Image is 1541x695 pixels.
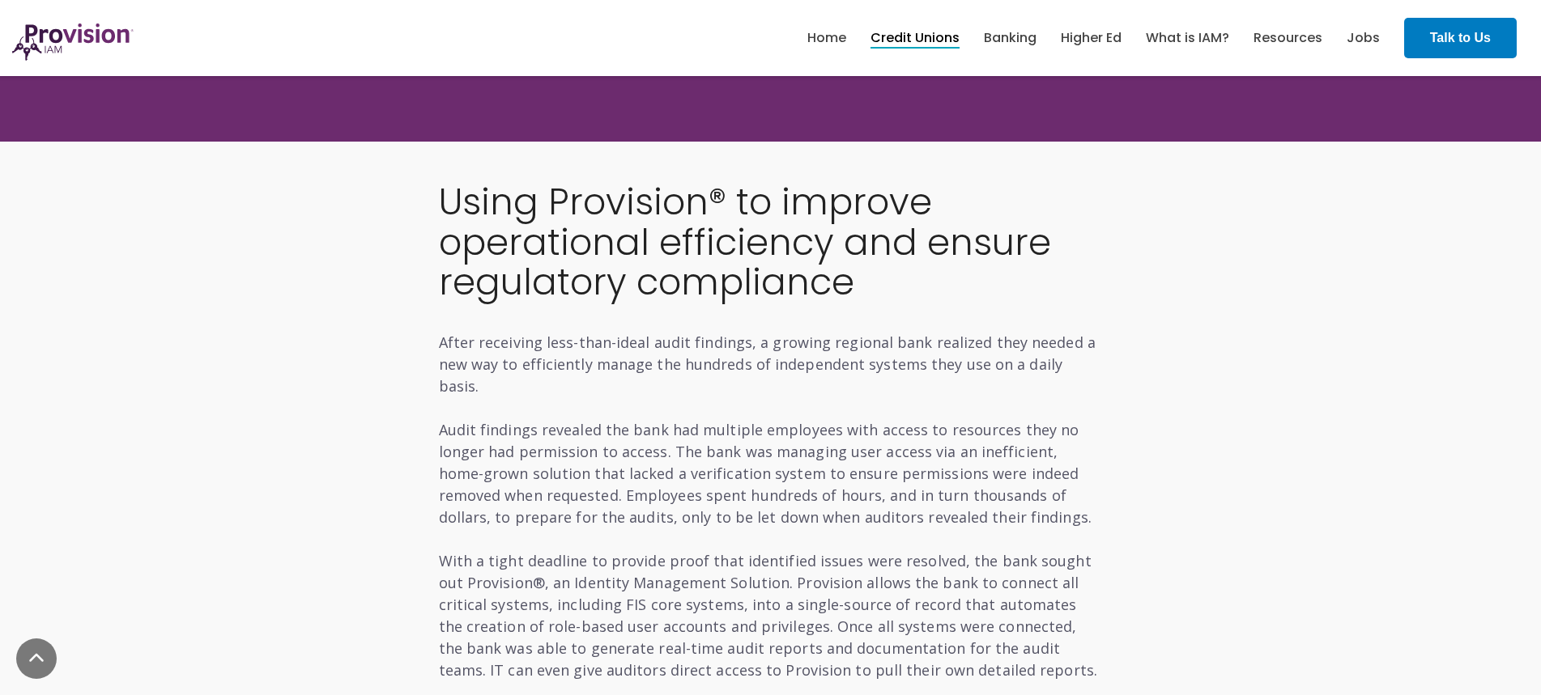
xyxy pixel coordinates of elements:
h2: Using Provision® to improve operational efficiency and ensure regulatory compliance [439,182,1103,303]
a: Banking [984,24,1037,52]
a: Credit Unions [871,24,960,52]
strong: Talk to Us [1430,31,1491,44]
a: Talk to Us [1404,18,1517,58]
img: ProvisionIAM-Logo-Purple [12,23,134,61]
a: Jobs [1347,24,1380,52]
nav: menu [795,12,1392,64]
a: What is IAM? [1146,24,1229,52]
a: Home [807,24,846,52]
a: Higher Ed [1061,24,1122,52]
a: Resources [1254,24,1322,52]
